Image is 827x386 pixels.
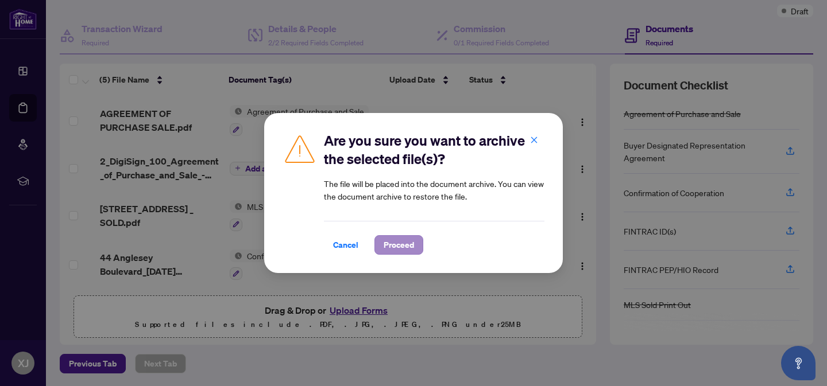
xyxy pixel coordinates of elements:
span: Proceed [384,236,414,254]
span: close [530,136,538,144]
button: Cancel [324,235,368,255]
button: Proceed [374,235,423,255]
span: Cancel [333,236,358,254]
h2: Are you sure you want to archive the selected file(s)? [324,131,544,168]
article: The file will be placed into the document archive. You can view the document archive to restore t... [324,177,544,202]
button: Open asap [781,346,816,380]
img: Caution Icon [283,131,317,166]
